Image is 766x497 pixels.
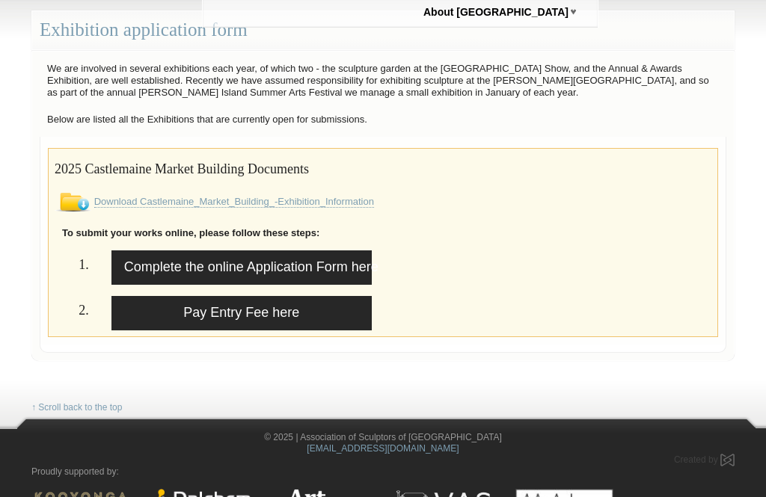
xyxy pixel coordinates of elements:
a: Download Castlemaine_Market_Building_-Exhibition_Information [94,197,374,209]
p: Below are listed all the Exhibitions that are currently open for submissions. [40,111,726,130]
h2: 2025 Castlemaine Market Building Documents [55,155,711,182]
h2: 1. [55,251,89,277]
p: We are involved in several exhibitions each year, of which two - the sculpture garden at the [GEO... [40,60,726,103]
a: ↑ Scroll back to the top [31,403,122,414]
span: Created by [674,455,718,466]
strong: To submit your works online, please follow these steps: [62,228,319,239]
a: Pay Entry Fee here [111,297,372,331]
p: Proudly supported by: [31,467,735,478]
img: Download File [55,194,91,212]
a: Complete the online Application Form here [111,251,372,285]
a: [EMAIL_ADDRESS][DOMAIN_NAME] [307,444,459,454]
div: Exhibition application form [31,11,735,51]
div: © 2025 | Association of Sculptors of [GEOGRAPHIC_DATA] [20,433,746,455]
img: Created by Marby [720,454,735,467]
a: Created by [674,455,735,466]
h2: 2. [55,297,89,323]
